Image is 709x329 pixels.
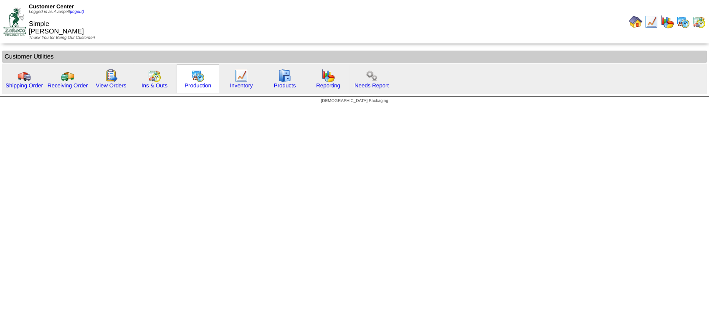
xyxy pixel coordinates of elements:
img: graph.gif [322,69,335,82]
img: ZoRoCo_Logo(Green%26Foil)%20jpg.webp [3,8,26,36]
img: home.gif [629,15,642,28]
a: Production [185,82,211,89]
a: Inventory [230,82,253,89]
img: workflow.png [365,69,378,82]
span: [DEMOGRAPHIC_DATA] Packaging [321,99,388,103]
a: Ins & Outs [142,82,167,89]
a: Shipping Order [5,82,43,89]
img: workorder.gif [104,69,118,82]
img: calendarprod.gif [676,15,690,28]
a: Needs Report [354,82,389,89]
a: (logout) [70,10,84,14]
td: Customer Utilities [2,51,707,63]
a: Receiving Order [48,82,88,89]
span: Thank You for Being Our Customer! [29,36,95,40]
img: line_graph.gif [235,69,248,82]
a: Reporting [316,82,340,89]
span: Logged in as Avanpelt [29,10,84,14]
span: Simple [PERSON_NAME] [29,20,84,35]
img: graph.gif [661,15,674,28]
span: Customer Center [29,3,74,10]
img: truck.gif [18,69,31,82]
img: calendarprod.gif [191,69,205,82]
img: calendarinout.gif [692,15,706,28]
img: truck2.gif [61,69,74,82]
a: View Orders [96,82,126,89]
a: Products [274,82,296,89]
img: line_graph.gif [645,15,658,28]
img: calendarinout.gif [148,69,161,82]
img: cabinet.gif [278,69,291,82]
